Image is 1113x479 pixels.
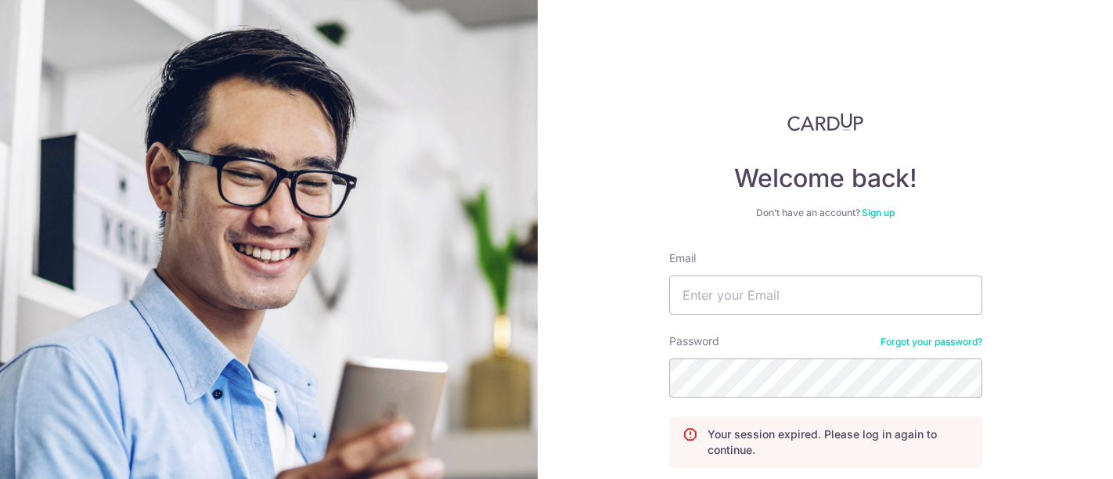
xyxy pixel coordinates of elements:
a: Forgot your password? [881,336,982,348]
a: Sign up [862,207,895,218]
input: Enter your Email [669,276,982,315]
div: Don’t have an account? [669,207,982,219]
label: Password [669,333,719,349]
p: Your session expired. Please log in again to continue. [708,427,969,458]
h4: Welcome back! [669,163,982,194]
img: CardUp Logo [787,113,864,131]
label: Email [669,250,696,266]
